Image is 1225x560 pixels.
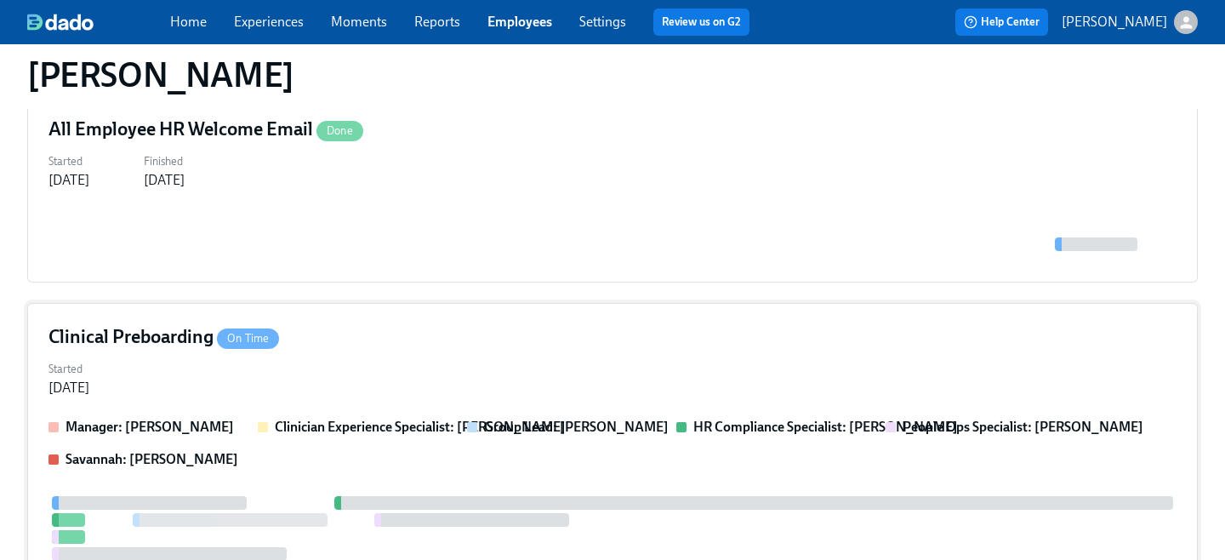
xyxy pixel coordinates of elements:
[27,54,294,95] h1: [PERSON_NAME]
[955,9,1048,36] button: Help Center
[487,14,552,30] a: Employees
[170,14,207,30] a: Home
[693,419,958,435] strong: HR Compliance Specialist: [PERSON_NAME]
[1062,10,1198,34] button: [PERSON_NAME]
[414,14,460,30] a: Reports
[316,124,363,137] span: Done
[1062,13,1167,31] p: [PERSON_NAME]
[48,171,89,190] div: [DATE]
[653,9,749,36] button: Review us on G2
[48,360,89,379] label: Started
[275,419,566,435] strong: Clinician Experience Specialist: [PERSON_NAME]
[217,332,279,345] span: On Time
[27,14,170,31] a: dado
[234,14,304,30] a: Experiences
[662,14,741,31] a: Review us on G2
[48,117,363,142] h4: All Employee HR Welcome Email
[484,419,669,435] strong: Group Lead: [PERSON_NAME]
[579,14,626,30] a: Settings
[66,419,234,435] strong: Manager: [PERSON_NAME]
[48,379,89,397] div: [DATE]
[48,152,89,171] label: Started
[27,14,94,31] img: dado
[903,419,1143,435] strong: People Ops Specialist: [PERSON_NAME]
[144,152,185,171] label: Finished
[964,14,1040,31] span: Help Center
[144,171,185,190] div: [DATE]
[66,451,238,467] strong: Savannah: [PERSON_NAME]
[331,14,387,30] a: Moments
[48,324,279,350] h4: Clinical Preboarding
